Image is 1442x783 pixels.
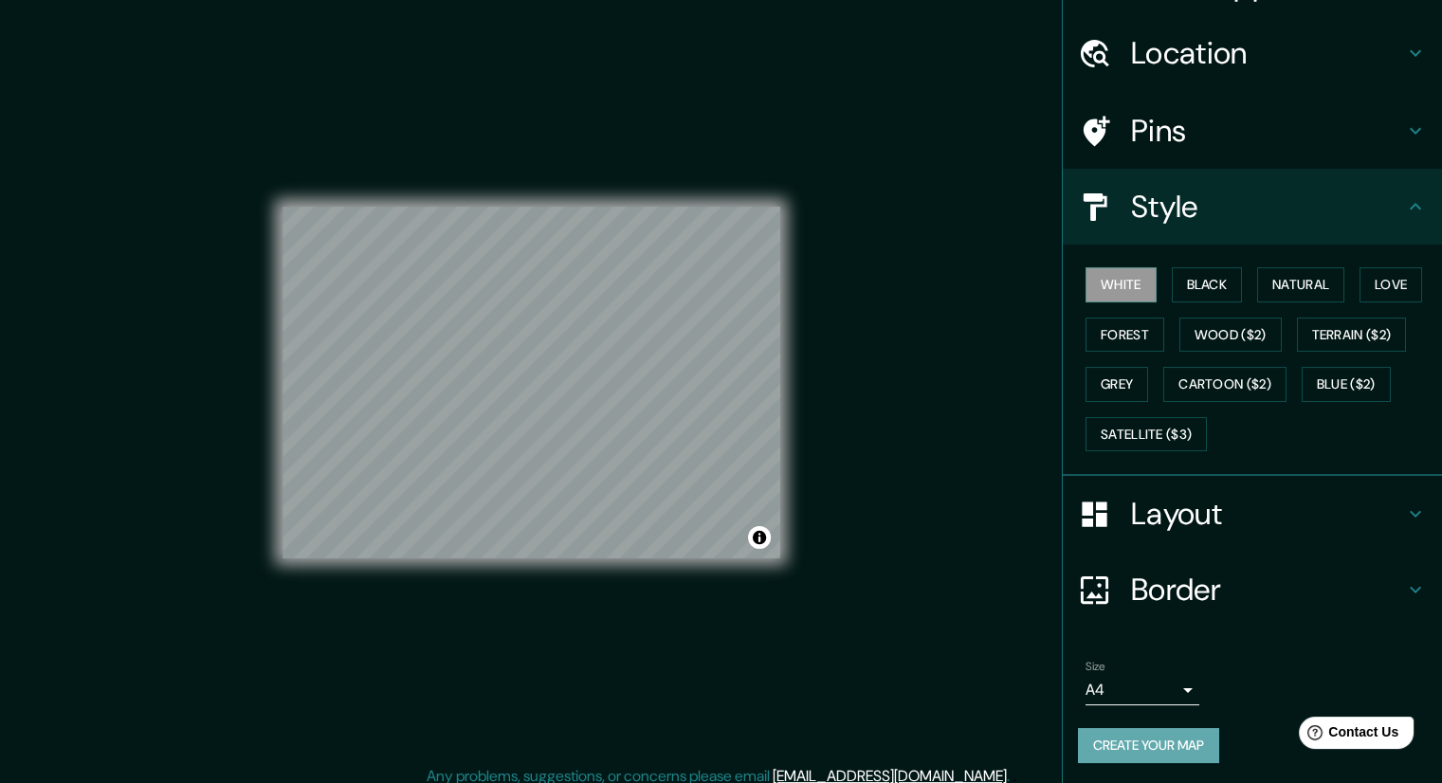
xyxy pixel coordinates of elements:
button: Grey [1086,367,1148,402]
h4: Layout [1131,495,1404,533]
h4: Location [1131,34,1404,72]
div: Border [1063,552,1442,628]
canvas: Map [283,207,780,558]
div: Style [1063,169,1442,245]
button: Blue ($2) [1302,367,1391,402]
button: Cartoon ($2) [1163,367,1287,402]
div: Location [1063,15,1442,91]
div: A4 [1086,675,1199,705]
button: White [1086,267,1157,302]
button: Terrain ($2) [1297,318,1407,353]
button: Wood ($2) [1179,318,1282,353]
button: Create your map [1078,728,1219,763]
button: Natural [1257,267,1344,302]
button: Satellite ($3) [1086,417,1207,452]
iframe: Help widget launcher [1273,709,1421,762]
button: Love [1360,267,1422,302]
h4: Border [1131,571,1404,609]
div: Layout [1063,476,1442,552]
button: Forest [1086,318,1164,353]
label: Size [1086,659,1105,675]
div: Pins [1063,93,1442,169]
h4: Pins [1131,112,1404,150]
button: Black [1172,267,1243,302]
button: Toggle attribution [748,526,771,549]
h4: Style [1131,188,1404,226]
